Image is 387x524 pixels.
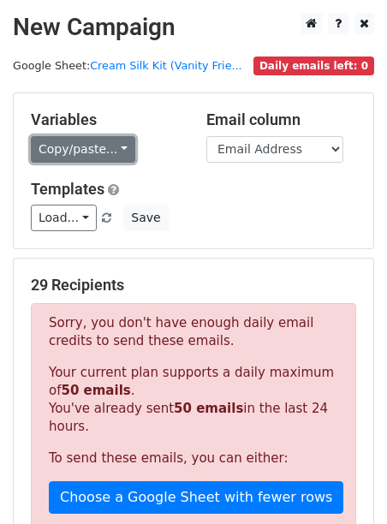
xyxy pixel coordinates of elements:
p: Your current plan supports a daily maximum of . You've already sent in the last 24 hours. [49,364,338,436]
small: Google Sheet: [13,59,242,72]
h2: New Campaign [13,13,374,42]
span: Daily emails left: 0 [253,57,374,75]
a: Daily emails left: 0 [253,59,374,72]
strong: 50 emails [61,383,130,398]
p: Sorry, you don't have enough daily email credits to send these emails. [49,314,338,350]
a: Copy/paste... [31,136,135,163]
a: Load... [31,205,97,231]
a: Choose a Google Sheet with fewer rows [49,481,343,514]
a: Cream Silk Kit (Vanity Frie... [90,59,242,72]
h5: 29 Recipients [31,276,356,295]
a: Templates [31,180,104,198]
h5: Email column [206,110,356,129]
p: To send these emails, you can either: [49,450,338,467]
iframe: Chat Widget [301,442,387,524]
strong: 50 emails [174,401,243,416]
button: Save [123,205,168,231]
h5: Variables [31,110,181,129]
